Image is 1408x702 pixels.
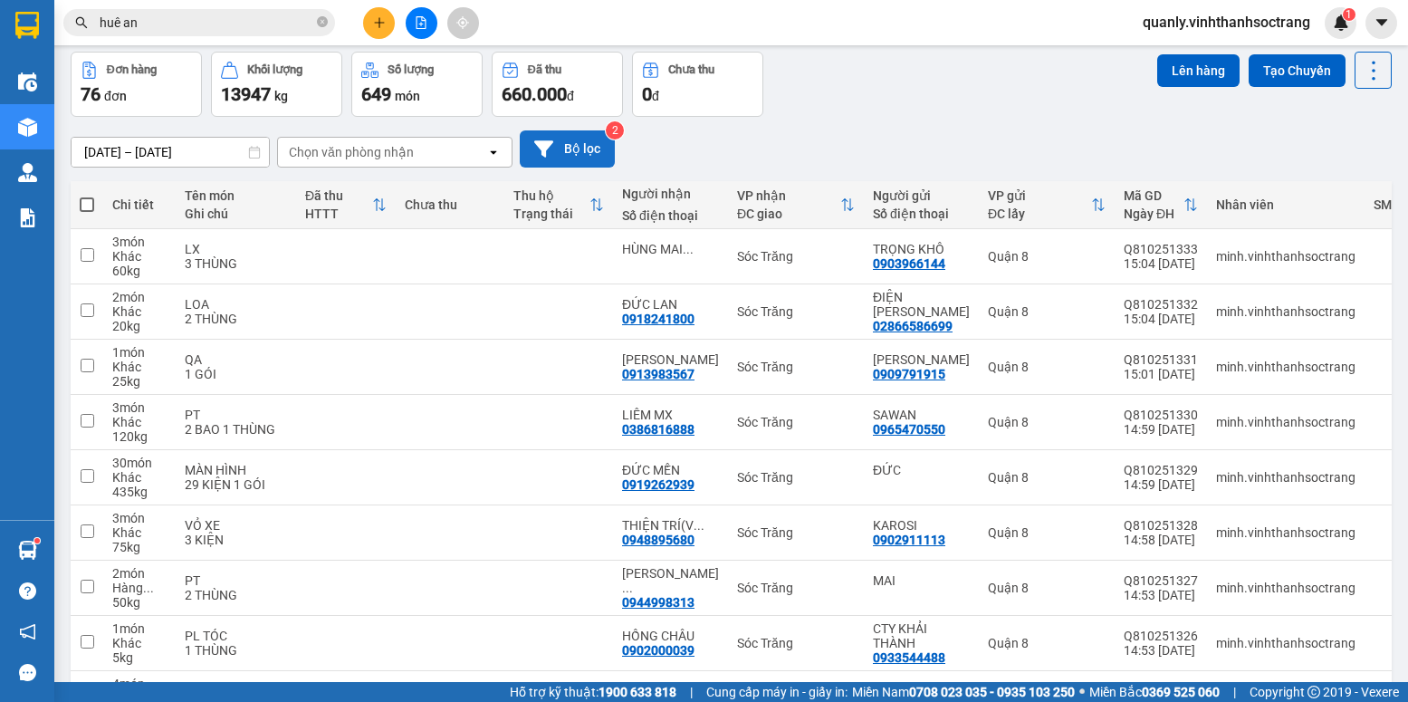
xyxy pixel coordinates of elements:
[979,181,1115,229] th: Toggle SortBy
[988,188,1091,203] div: VP gửi
[185,533,287,547] div: 3 KIỆN
[447,7,479,39] button: aim
[112,677,167,691] div: 4 món
[1343,8,1355,21] sup: 1
[513,207,589,221] div: Trạng thái
[599,685,676,699] strong: 1900 633 818
[988,415,1106,429] div: Quận 8
[317,16,328,27] span: close-circle
[1216,636,1355,650] div: minh.vinhthanhsoctrang
[185,573,287,588] div: PT
[1142,685,1220,699] strong: 0369 525 060
[622,533,694,547] div: 0948895680
[1233,682,1236,702] span: |
[112,360,167,374] div: Khác
[305,188,372,203] div: Đã thu
[112,400,167,415] div: 3 món
[1307,686,1320,698] span: copyright
[185,422,287,437] div: 2 BAO 1 THÙNG
[1124,573,1198,588] div: Q810251327
[185,312,287,326] div: 2 THÙNG
[363,7,395,39] button: plus
[1124,188,1183,203] div: Mã GD
[1124,643,1198,658] div: 14:53 [DATE]
[486,145,501,159] svg: open
[632,52,763,117] button: Chưa thu0đ
[1346,8,1352,21] span: 1
[1124,588,1198,602] div: 14:53 [DATE]
[107,63,157,76] div: Đơn hàng
[622,422,694,437] div: 0386816888
[185,477,287,492] div: 29 KIỆN 1 GÓI
[19,664,36,681] span: message
[406,7,437,39] button: file-add
[185,242,287,256] div: LX
[112,595,167,610] div: 50 kg
[504,181,613,229] th: Toggle SortBy
[185,352,287,367] div: QA
[185,256,287,271] div: 3 THÙNG
[737,636,855,650] div: Sóc Trăng
[1216,470,1355,485] div: minh.vinhthanhsoctrang
[185,643,287,658] div: 1 THÙNG
[622,352,719,367] div: THẢO QUỲNH
[622,518,719,533] div: THIỆN TRÍ(VỎ XE)
[1365,7,1397,39] button: caret-down
[737,525,855,540] div: Sóc Trăng
[373,16,386,29] span: plus
[492,52,623,117] button: Đã thu660.000đ
[988,207,1091,221] div: ĐC lấy
[622,581,633,595] span: ...
[185,297,287,312] div: LOA
[211,52,342,117] button: Khối lượng13947kg
[185,188,287,203] div: Tên món
[1124,312,1198,326] div: 15:04 [DATE]
[642,83,652,105] span: 0
[622,312,694,326] div: 0918241800
[34,538,40,543] sup: 1
[1115,181,1207,229] th: Toggle SortBy
[112,540,167,554] div: 75 kg
[112,650,167,665] div: 5 kg
[1124,518,1198,533] div: Q810251328
[112,566,167,581] div: 2 món
[873,533,945,547] div: 0902911113
[18,72,37,91] img: warehouse-icon
[1124,352,1198,367] div: Q810251331
[100,13,313,33] input: Tìm tên, số ĐT hoặc mã đơn
[1124,256,1198,271] div: 15:04 [DATE]
[1216,581,1355,595] div: minh.vinhthanhsoctrang
[873,290,970,319] div: ĐIỆN KHÔNG GIAN
[873,463,970,477] div: ĐỨC
[112,456,167,470] div: 30 món
[737,581,855,595] div: Sóc Trăng
[988,636,1106,650] div: Quận 8
[988,581,1106,595] div: Quận 8
[873,188,970,203] div: Người gửi
[737,470,855,485] div: Sóc Trăng
[185,518,287,533] div: VỎ XE
[988,470,1106,485] div: Quận 8
[1216,525,1355,540] div: minh.vinhthanhsoctrang
[1124,207,1183,221] div: Ngày ĐH
[185,588,287,602] div: 2 THÙNG
[112,374,167,389] div: 25 kg
[622,187,719,201] div: Người nhận
[185,207,287,221] div: Ghi chú
[1124,629,1198,643] div: Q810251326
[1216,249,1355,264] div: minh.vinhthanhsoctrang
[405,197,495,212] div: Chưa thu
[1124,422,1198,437] div: 14:59 [DATE]
[18,541,37,560] img: warehouse-icon
[112,304,167,319] div: Khác
[112,636,167,650] div: Khác
[652,89,659,103] span: đ
[622,463,719,477] div: ĐỨC MẾN
[1374,14,1390,31] span: caret-down
[296,181,396,229] th: Toggle SortBy
[1157,54,1240,87] button: Lên hàng
[852,682,1075,702] span: Miền Nam
[18,118,37,137] img: warehouse-icon
[361,83,391,105] span: 649
[395,89,420,103] span: món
